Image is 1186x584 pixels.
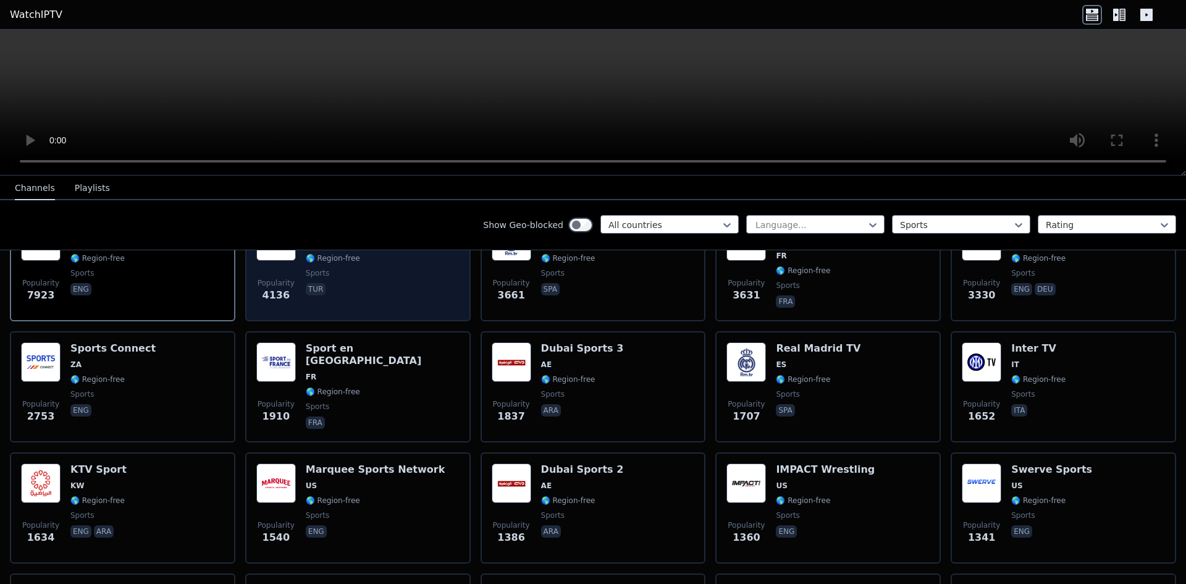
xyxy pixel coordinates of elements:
span: Popularity [493,278,530,288]
p: eng [70,525,91,538]
img: Dubai Sports 3 [492,342,531,382]
span: sports [1011,510,1035,520]
span: sports [306,402,329,412]
span: Popularity [728,399,765,409]
span: sports [70,268,94,278]
h6: Sports Connect [70,342,156,355]
span: sports [70,510,94,520]
span: sports [70,389,94,399]
span: 🌎 Region-free [70,375,125,384]
span: AE [541,481,552,491]
span: KW [70,481,85,491]
p: spa [776,404,794,417]
span: 7923 [27,288,55,303]
h6: KTV Sport [70,463,127,476]
a: WatchIPTV [10,7,62,22]
span: FR [776,251,786,261]
span: 1540 [263,530,290,545]
span: sports [541,510,565,520]
span: 🌎 Region-free [1011,375,1066,384]
span: sports [306,510,329,520]
span: 🌎 Region-free [541,253,595,263]
h6: Dubai Sports 3 [541,342,624,355]
img: Dubai Sports 2 [492,463,531,503]
span: 1634 [27,530,55,545]
img: Sports Connect [21,342,61,382]
span: 🌎 Region-free [541,496,595,506]
span: 3330 [968,288,996,303]
img: Real Madrid TV [726,342,766,382]
p: eng [70,283,91,295]
span: Popularity [963,520,1000,530]
h6: IMPACT Wrestling [776,463,875,476]
span: US [306,481,317,491]
span: Popularity [493,399,530,409]
span: sports [306,268,329,278]
span: ZA [70,360,82,370]
span: 🌎 Region-free [306,253,360,263]
span: Popularity [258,278,295,288]
span: 🌎 Region-free [70,253,125,263]
span: Popularity [22,520,59,530]
p: eng [1011,525,1032,538]
p: fra [776,295,795,308]
span: 3631 [733,288,760,303]
p: eng [776,525,797,538]
span: 1341 [968,530,996,545]
span: 1360 [733,530,760,545]
span: FR [306,372,316,382]
img: Inter TV [962,342,1001,382]
p: deu [1035,283,1056,295]
span: Popularity [963,278,1000,288]
img: IMPACT Wrestling [726,463,766,503]
h6: Marquee Sports Network [306,463,445,476]
p: ara [541,404,561,417]
span: 🌎 Region-free [306,496,360,506]
span: US [776,481,787,491]
p: tur [306,283,326,295]
p: eng [306,525,327,538]
span: IT [1011,360,1019,370]
span: 🌎 Region-free [1011,253,1066,263]
span: sports [776,281,799,290]
span: US [1011,481,1022,491]
span: sports [776,510,799,520]
span: AE [541,360,552,370]
button: Playlists [75,177,110,200]
span: 1652 [968,409,996,424]
span: 🌎 Region-free [776,496,830,506]
p: eng [70,404,91,417]
span: sports [776,389,799,399]
span: 3661 [497,288,525,303]
span: 🌎 Region-free [306,387,360,397]
span: ES [776,360,786,370]
span: 🌎 Region-free [70,496,125,506]
p: spa [541,283,560,295]
span: 🌎 Region-free [776,375,830,384]
p: eng [1011,283,1032,295]
span: Popularity [728,278,765,288]
h6: Swerve Sports [1011,463,1092,476]
img: Sport en France [256,342,296,382]
p: ita [1011,404,1027,417]
span: 4136 [263,288,290,303]
img: Swerve Sports [962,463,1001,503]
p: ara [541,525,561,538]
label: Show Geo-blocked [483,219,563,231]
span: Popularity [493,520,530,530]
span: sports [541,389,565,399]
span: Popularity [963,399,1000,409]
img: Marquee Sports Network [256,463,296,503]
p: fra [306,417,325,429]
span: 1707 [733,409,760,424]
span: 1910 [263,409,290,424]
span: 🌎 Region-free [776,266,830,276]
h6: Real Madrid TV [776,342,860,355]
span: Popularity [728,520,765,530]
span: sports [1011,389,1035,399]
span: sports [1011,268,1035,278]
span: Popularity [258,520,295,530]
span: Popularity [258,399,295,409]
span: 🌎 Region-free [541,375,595,384]
button: Channels [15,177,55,200]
